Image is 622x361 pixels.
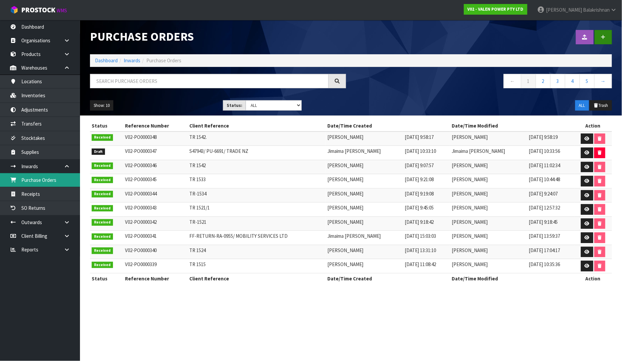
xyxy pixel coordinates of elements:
span: [DATE] 9:07:57 [405,162,434,169]
td: TR 1524 [188,245,326,259]
a: 4 [565,74,580,88]
td: V02-PO0000339 [123,259,188,273]
td: V02-PO0000346 [123,160,188,174]
th: Date/Time Created [326,273,450,284]
span: [DATE] 9:58:19 [529,134,558,140]
span: Purchase Orders [146,57,181,64]
a: 3 [550,74,565,88]
span: Received [92,163,113,169]
span: [PERSON_NAME] [546,7,582,13]
span: [PERSON_NAME] [328,204,364,211]
span: Received [92,219,113,226]
a: Inwards [124,57,140,64]
td: V02-PO0000348 [123,132,188,146]
span: [PERSON_NAME] [452,261,488,267]
span: Jimaima [PERSON_NAME] [328,148,381,154]
span: [DATE] 9:45:05 [405,204,434,211]
span: [PERSON_NAME] [452,204,488,211]
th: Reference Number [123,121,188,131]
span: [PERSON_NAME] [328,247,364,253]
span: [PERSON_NAME] [452,190,488,197]
span: [DATE] 10:33:10 [405,148,436,154]
td: TR 1521/1 [188,202,326,217]
a: 2 [536,74,551,88]
span: Received [92,134,113,141]
span: [PERSON_NAME] [328,176,364,182]
span: [DATE] 13:59:37 [529,233,560,239]
span: [PERSON_NAME] [328,261,364,267]
strong: Status: [227,103,242,108]
th: Action [574,121,612,131]
a: V02 - VALEN POWER PTY LTD [464,4,527,15]
span: [DATE] 9:18:45 [529,219,558,225]
td: V02-PO0000347 [123,146,188,160]
nav: Page navigation [356,74,612,90]
span: [PERSON_NAME] [452,134,488,140]
a: Dashboard [95,57,118,64]
span: Balakrishnan [583,7,610,13]
span: [PERSON_NAME] [452,219,488,225]
span: [DATE] 9:58:17 [405,134,434,140]
td: S47943/ PU-6691/ TRADE NZ [188,146,326,160]
th: Date/Time Created [326,121,450,131]
a: 5 [580,74,595,88]
span: [DATE] 10:35:36 [529,261,560,267]
td: TR-1534 [188,188,326,202]
span: [PERSON_NAME] [328,219,364,225]
span: ProStock [21,6,55,14]
span: [PERSON_NAME] [452,162,488,169]
span: [DATE] 10:33:56 [529,148,560,154]
th: Reference Number [123,273,188,284]
input: Search purchase orders [90,74,329,88]
span: [PERSON_NAME] [452,176,488,182]
span: Received [92,177,113,183]
th: Status [90,273,123,284]
span: [PERSON_NAME] [452,233,488,239]
span: [DATE] 13:31:10 [405,247,436,253]
span: [PERSON_NAME] [328,162,364,169]
td: TR 1533 [188,174,326,188]
th: Client Reference [188,121,326,131]
span: [DATE] 12:57:32 [529,204,560,211]
td: V02-PO0000343 [123,202,188,217]
th: Client Reference [188,273,326,284]
span: [DATE] 11:02:34 [529,162,560,169]
td: V02-PO0000344 [123,188,188,202]
td: V02-PO0000340 [123,245,188,259]
td: TR-1521 [188,216,326,231]
span: Draft [92,149,105,155]
button: ALL [575,100,589,111]
th: Status [90,121,123,131]
td: TR 1542. [188,132,326,146]
a: ← [504,74,521,88]
strong: V02 - VALEN POWER PTY LTD [468,6,524,12]
span: Jimaima [PERSON_NAME] [328,233,381,239]
span: Jimaima [PERSON_NAME] [452,148,505,154]
img: cube-alt.png [10,6,18,14]
span: [PERSON_NAME] [328,190,364,197]
td: V02-PO0000345 [123,174,188,188]
span: [PERSON_NAME] [328,134,364,140]
span: Received [92,205,113,212]
span: Received [92,191,113,197]
button: Trash [590,100,612,111]
h1: Purchase Orders [90,30,346,43]
th: Date/Time Modified [450,121,574,131]
span: Received [92,262,113,268]
span: Received [92,233,113,240]
span: [DATE] 11:08:42 [405,261,436,267]
small: WMS [57,7,67,14]
td: V02-PO0000341 [123,231,188,245]
td: TR 1515 [188,259,326,273]
span: [PERSON_NAME] [452,247,488,253]
th: Action [574,273,612,284]
span: [DATE] 9:21:08 [405,176,434,182]
span: [DATE] 15:03:03 [405,233,436,239]
span: Received [92,247,113,254]
span: [DATE] 10:44:48 [529,176,560,182]
td: V02-PO0000342 [123,216,188,231]
td: TR 1542 [188,160,326,174]
span: [DATE] 17:04:17 [529,247,560,253]
button: Show: 10 [90,100,113,111]
span: [DATE] 9:19:08 [405,190,434,197]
